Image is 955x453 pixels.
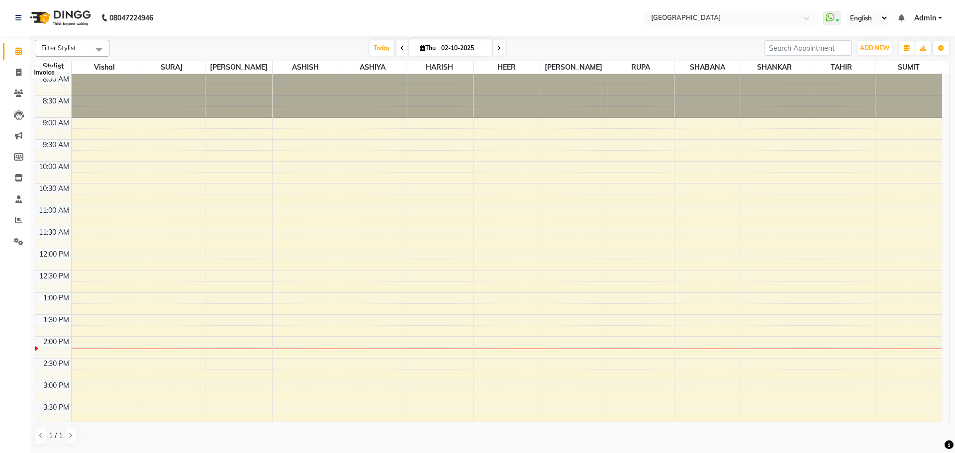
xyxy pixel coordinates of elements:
[764,40,852,56] input: Search Appointment
[741,61,808,74] span: SHANKAR
[860,44,889,52] span: ADD NEW
[72,61,138,74] span: Vishal
[914,13,936,23] span: Admin
[37,183,71,194] div: 10:30 AM
[138,61,205,74] span: SURAJ
[41,402,71,413] div: 3:30 PM
[37,205,71,216] div: 11:00 AM
[808,61,875,74] span: TAHIR
[41,337,71,347] div: 2:00 PM
[41,140,71,150] div: 9:30 AM
[49,431,63,441] span: 1 / 1
[41,118,71,128] div: 9:00 AM
[205,61,272,74] span: [PERSON_NAME]
[37,271,71,281] div: 12:30 PM
[273,61,339,74] span: ASHISH
[37,227,71,238] div: 11:30 AM
[875,61,942,74] span: SUMIT
[41,359,71,369] div: 2:30 PM
[41,315,71,325] div: 1:30 PM
[438,41,488,56] input: 2025-10-02
[370,40,394,56] span: Today
[109,4,153,32] b: 08047224946
[607,61,674,74] span: RUPA
[37,162,71,172] div: 10:00 AM
[41,96,71,106] div: 8:30 AM
[406,61,473,74] span: HARISH
[41,380,71,391] div: 3:00 PM
[37,249,71,260] div: 12:00 PM
[674,61,741,74] span: SHABANA
[35,61,71,72] div: Stylist
[31,67,57,79] div: Invoice
[474,61,540,74] span: HEER
[540,61,607,74] span: [PERSON_NAME]
[858,41,892,55] button: ADD NEW
[25,4,94,32] img: logo
[41,293,71,303] div: 1:00 PM
[417,44,438,52] span: Thu
[339,61,406,74] span: ASHIYA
